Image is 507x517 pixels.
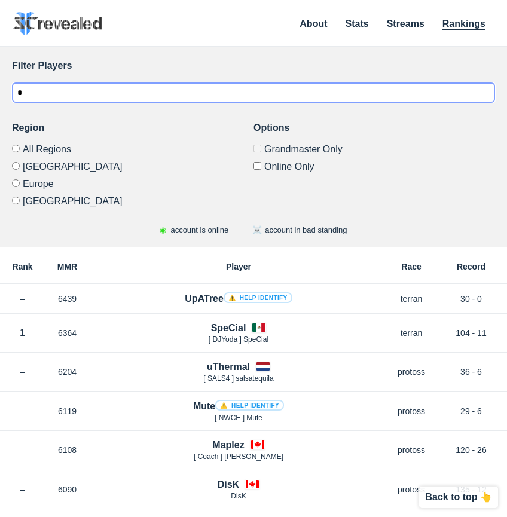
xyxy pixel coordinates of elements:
[12,192,253,206] label: [GEOGRAPHIC_DATA]
[387,366,435,378] p: protoss
[435,262,507,271] h6: Record
[215,414,262,422] span: [ NWCE ] Mute
[211,321,246,335] h4: SpeCial
[212,438,244,452] h4: Maplez
[45,293,90,305] p: 6439
[253,157,495,172] label: Only show accounts currently laddering
[387,484,435,495] p: protoss
[252,225,262,234] span: ☠️
[12,197,20,204] input: [GEOGRAPHIC_DATA]
[12,179,20,187] input: Europe
[387,327,435,339] p: terran
[207,360,250,374] h4: uThermal
[300,19,327,29] a: About
[435,366,507,378] p: 36 - 6
[231,492,246,500] span: DisK
[253,162,261,170] input: Online Only
[194,452,283,461] span: [ Coach ] [PERSON_NAME]
[387,19,424,29] a: Streams
[12,121,253,135] h3: Region
[185,292,292,305] h4: UpATree
[215,400,284,411] a: ⚠️ Help identify
[387,444,435,456] p: protoss
[387,293,435,305] p: terran
[13,12,102,35] img: SC2 Revealed
[252,224,347,236] p: account in bad standing
[12,59,495,73] h3: Filter Players
[253,145,495,157] label: Only Show accounts currently in Grandmaster
[45,444,90,456] p: 6108
[442,19,485,30] a: Rankings
[90,262,387,271] h6: Player
[45,405,90,417] p: 6119
[435,405,507,417] p: 29 - 6
[218,478,239,491] h4: DisK
[387,405,435,417] p: protoss
[12,157,253,175] label: [GEOGRAPHIC_DATA]
[435,444,507,456] p: 120 - 26
[12,162,20,170] input: [GEOGRAPHIC_DATA]
[203,374,273,383] span: [ SALS4 ] salsatequila
[12,145,20,152] input: All Regions
[253,145,261,152] input: Grandmaster Only
[253,121,495,135] h3: Options
[435,293,507,305] p: 30 - 0
[435,327,507,339] p: 104 - 11
[193,399,284,413] h4: Mute
[435,484,507,495] p: 135 - 12
[160,224,228,236] p: account is online
[346,19,369,29] a: Stats
[45,484,90,495] p: 6090
[45,327,90,339] p: 6364
[12,175,253,192] label: Europe
[209,335,268,344] span: [ DJYoda ] SpeCial
[387,262,435,271] h6: Race
[45,262,90,271] h6: MMR
[224,292,292,303] a: ⚠️ Help identify
[425,492,492,502] p: Back to top 👆
[160,225,166,234] span: ◉
[12,145,253,157] label: All Regions
[45,366,90,378] p: 6204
